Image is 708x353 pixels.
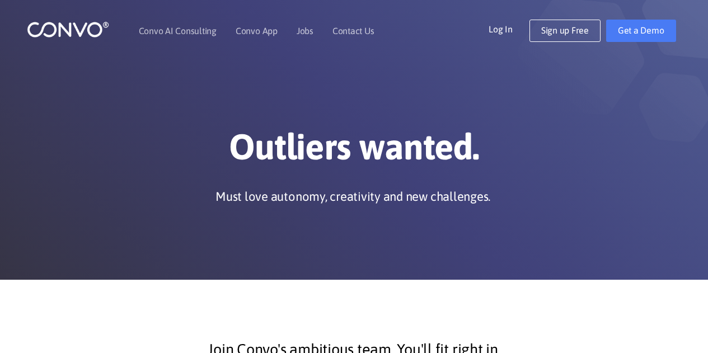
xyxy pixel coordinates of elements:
a: Convo App [236,26,278,35]
a: Get a Demo [606,20,676,42]
a: Log In [489,20,529,37]
img: logo_1.png [27,21,109,38]
a: Sign up Free [529,20,601,42]
p: Must love autonomy, creativity and new challenges. [215,188,490,205]
a: Convo AI Consulting [139,26,217,35]
a: Contact Us [332,26,374,35]
h1: Outliers wanted. [44,125,665,177]
a: Jobs [297,26,313,35]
